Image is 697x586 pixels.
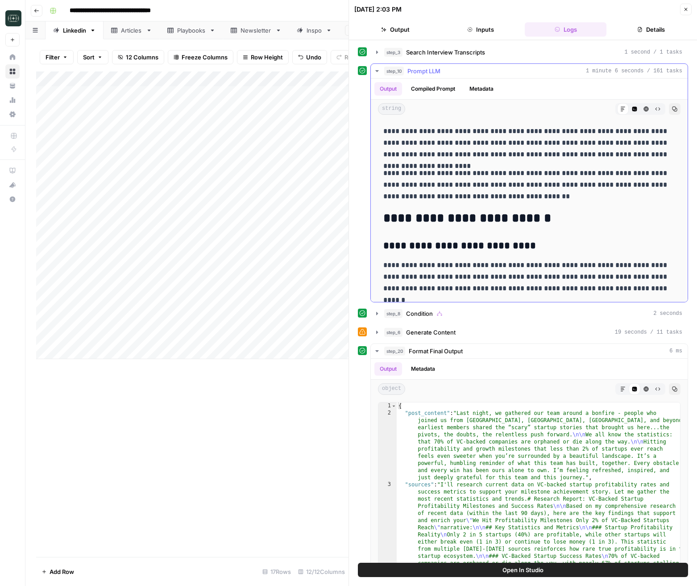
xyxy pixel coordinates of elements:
button: 12 Columns [112,50,164,64]
button: Freeze Columns [168,50,233,64]
span: Generate Content [406,328,456,337]
a: Playbooks [160,21,223,39]
span: step_20 [384,347,405,356]
button: Workspace: Catalyst [5,7,20,29]
button: 2 seconds [371,306,688,321]
span: 19 seconds / 11 tasks [615,328,682,336]
span: Sort [83,53,95,62]
button: What's new? [5,178,20,192]
span: Freeze Columns [182,53,228,62]
div: 2 [378,410,397,481]
div: What's new? [6,178,19,192]
button: Output [374,82,402,96]
span: 1 minute 6 seconds / 161 tasks [586,67,682,75]
span: 2 seconds [653,310,682,318]
span: Toggle code folding, rows 1 through 4 [391,402,396,410]
button: 6 ms [371,344,688,358]
div: 1 minute 6 seconds / 161 tasks [371,79,688,302]
div: Linkedin [63,26,86,35]
a: Your Data [5,79,20,93]
div: Newsletter [241,26,272,35]
a: Usage [5,93,20,107]
div: Articles [121,26,142,35]
button: Output [374,362,402,376]
span: Filter [46,53,60,62]
button: Open In Studio [358,563,688,577]
div: 17 Rows [259,565,295,579]
button: Redo [331,50,365,64]
div: 12/12 Columns [295,565,348,579]
span: Prompt LLM [407,67,440,75]
button: 1 minute 6 seconds / 161 tasks [371,64,688,78]
span: Row Height [251,53,283,62]
span: 12 Columns [126,53,158,62]
span: Condition [406,309,433,318]
span: 6 ms [669,347,682,355]
span: 1 second / 1 tasks [624,48,682,56]
button: Inputs [440,22,521,37]
a: Home [5,50,20,64]
button: Filter [40,50,74,64]
span: Search Interview Transcripts [406,48,485,57]
div: 6 ms [371,359,688,582]
button: Add Row [36,565,79,579]
button: Help + Support [5,192,20,206]
span: step_6 [384,328,402,337]
button: Output [354,22,436,37]
span: string [378,103,405,115]
a: AirOps Academy [5,163,20,178]
span: object [378,383,405,395]
button: Logs [525,22,606,37]
button: Compiled Prompt [406,82,461,96]
button: 1 second / 1 tasks [371,45,688,59]
div: Playbooks [177,26,206,35]
span: Open In Studio [502,565,543,574]
a: Newsletter [223,21,289,39]
span: Undo [306,53,321,62]
a: Settings [5,107,20,121]
span: Add Row [50,567,74,576]
button: Undo [292,50,327,64]
div: 1 [378,402,397,410]
div: [DATE] 2:03 PM [354,5,402,14]
span: step_8 [384,309,402,318]
span: Format Final Output [409,347,463,356]
a: Inspo [289,21,340,39]
button: Row Height [237,50,289,64]
a: Linkedin [46,21,104,39]
a: Articles [104,21,160,39]
button: Metadata [464,82,499,96]
span: step_3 [384,48,402,57]
img: Catalyst Logo [5,10,21,26]
button: Details [610,22,692,37]
button: Metadata [406,362,440,376]
span: step_10 [384,67,404,75]
button: 19 seconds / 11 tasks [371,325,688,339]
a: Browse [5,64,20,79]
button: Sort [77,50,108,64]
div: Inspo [307,26,322,35]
